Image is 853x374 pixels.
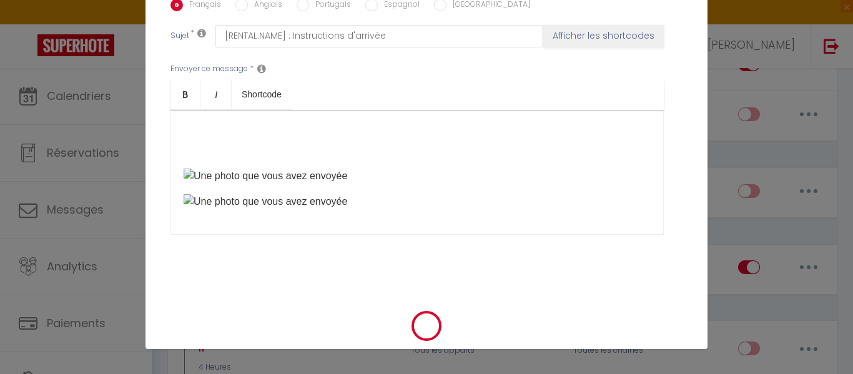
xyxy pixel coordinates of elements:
p: ​​​ [184,194,651,209]
a: Shortcode [232,79,292,109]
i: Subject [197,28,206,38]
button: Afficher les shortcodes [543,25,664,47]
a: Italic [201,79,232,109]
a: Bold [170,79,201,109]
i: Message [257,64,266,74]
img: Une photo que vous avez envoyée [184,194,347,209]
label: Sujet [170,30,189,43]
label: Envoyer ce message [170,63,248,75]
img: Une photo que vous avez envoyée [184,169,347,184]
